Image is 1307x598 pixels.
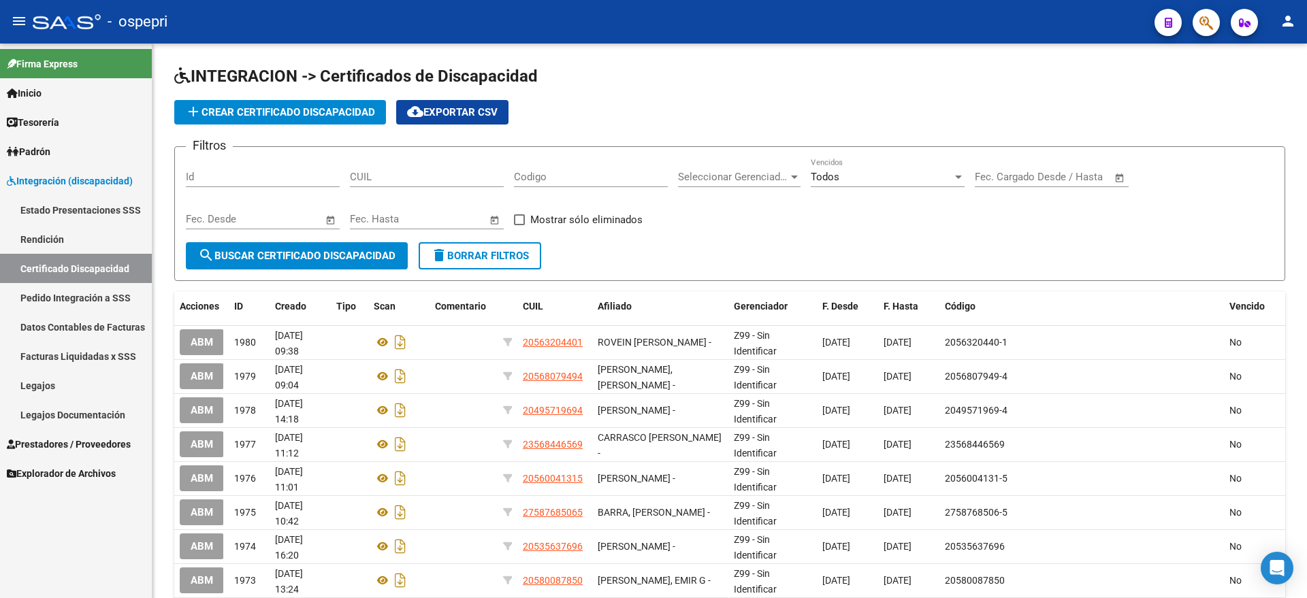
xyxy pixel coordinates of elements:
span: Z99 - Sin Identificar [734,432,777,459]
div: Open Intercom Messenger [1261,552,1293,584]
span: 20535637696 [523,541,583,552]
button: Crear Certificado Discapacidad [174,100,386,124]
span: Afiliado [598,301,632,312]
span: [PERSON_NAME], [PERSON_NAME] - [598,364,675,391]
span: F. Hasta [884,301,918,312]
i: Descargar documento [391,331,409,353]
span: [PERSON_NAME] - [598,405,675,416]
span: Z99 - Sin Identificar [734,568,777,595]
span: ABM [191,405,213,417]
datatable-header-cell: Vencido [1224,292,1285,321]
span: 20560041315 [523,473,583,484]
span: 2056807949-4 [945,371,1007,382]
span: 1977 [234,439,256,450]
span: F. Desde [822,301,858,312]
button: Open calendar [323,212,339,228]
span: Comentario [435,301,486,312]
span: No [1229,371,1242,382]
span: 20535637696 [945,541,1005,552]
span: Padrón [7,144,50,159]
mat-icon: person [1280,13,1296,29]
button: ABM [180,329,224,354]
span: 23568446569 [945,439,1005,450]
span: Seleccionar Gerenciador [678,171,788,183]
span: ABM [191,439,213,451]
i: Descargar documento [391,365,409,387]
span: [DATE] 13:24 [275,568,303,595]
span: [DATE] 09:04 [275,364,303,391]
datatable-header-cell: Scan [368,292,430,321]
span: ABM [191,507,213,519]
span: Mostrar sólo eliminados [530,212,643,228]
span: 1973 [234,575,256,586]
span: Z99 - Sin Identificar [734,466,777,493]
span: [DATE] 09:38 [275,330,303,356]
mat-icon: search [198,247,214,263]
span: Prestadores / Proveedores [7,437,131,452]
button: Borrar Filtros [419,242,541,269]
span: No [1229,405,1242,416]
button: Open calendar [1112,170,1128,186]
button: ABM [180,567,224,593]
span: Vencido [1229,301,1265,312]
button: ABM [180,431,224,456]
span: [DATE] [884,473,911,484]
span: Gerenciador [734,301,788,312]
button: ABM [180,499,224,525]
span: 1980 [234,337,256,348]
mat-icon: delete [431,247,447,263]
span: Tesorería [7,115,59,130]
mat-icon: cloud_download [407,103,423,120]
span: Acciones [180,301,219,312]
i: Descargar documento [391,399,409,421]
span: No [1229,473,1242,484]
span: Inicio [7,86,42,101]
datatable-header-cell: Comentario [430,292,498,321]
span: ID [234,301,243,312]
input: Fecha inicio [186,213,241,225]
span: Firma Express [7,56,78,71]
i: Descargar documento [391,569,409,591]
i: Descargar documento [391,467,409,489]
datatable-header-cell: ID [229,292,270,321]
span: CARRASCO [PERSON_NAME] - [598,432,722,459]
span: [DATE] 10:42 [275,500,303,527]
button: ABM [180,533,224,559]
span: [DATE] [884,541,911,552]
span: [DATE] 11:12 [275,432,303,459]
span: INTEGRACION -> Certificados de Discapacidad [174,67,538,86]
datatable-header-cell: Creado [270,292,331,321]
span: No [1229,337,1242,348]
datatable-header-cell: Gerenciador [728,292,817,321]
span: 23568446569 [523,439,583,450]
span: 1976 [234,473,256,484]
button: ABM [180,397,224,422]
mat-icon: menu [11,13,27,29]
span: [PERSON_NAME] - [598,541,675,552]
span: 1978 [234,405,256,416]
span: 20563204401 [523,337,583,348]
mat-icon: add [185,103,201,120]
span: Z99 - Sin Identificar [734,500,777,527]
span: Explorador de Archivos [7,466,116,481]
span: No [1229,541,1242,552]
span: [DATE] 11:01 [275,466,303,493]
span: Todos [811,171,839,183]
i: Descargar documento [391,501,409,523]
span: - ospepri [108,7,167,37]
span: 2056320440-1 [945,337,1007,348]
span: 1974 [234,541,256,552]
span: Código [945,301,975,312]
i: Descargar documento [391,433,409,455]
span: 27587685065 [523,507,583,518]
datatable-header-cell: F. Hasta [878,292,939,321]
input: Fecha fin [417,213,483,225]
span: Z99 - Sin Identificar [734,398,777,425]
span: ABM [191,575,213,587]
span: CUIL [523,301,543,312]
span: [DATE] [822,507,850,518]
input: Fecha fin [1042,171,1108,183]
span: BARRA, [PERSON_NAME] - [598,507,710,518]
span: 2049571969-4 [945,405,1007,416]
span: 20495719694 [523,405,583,416]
